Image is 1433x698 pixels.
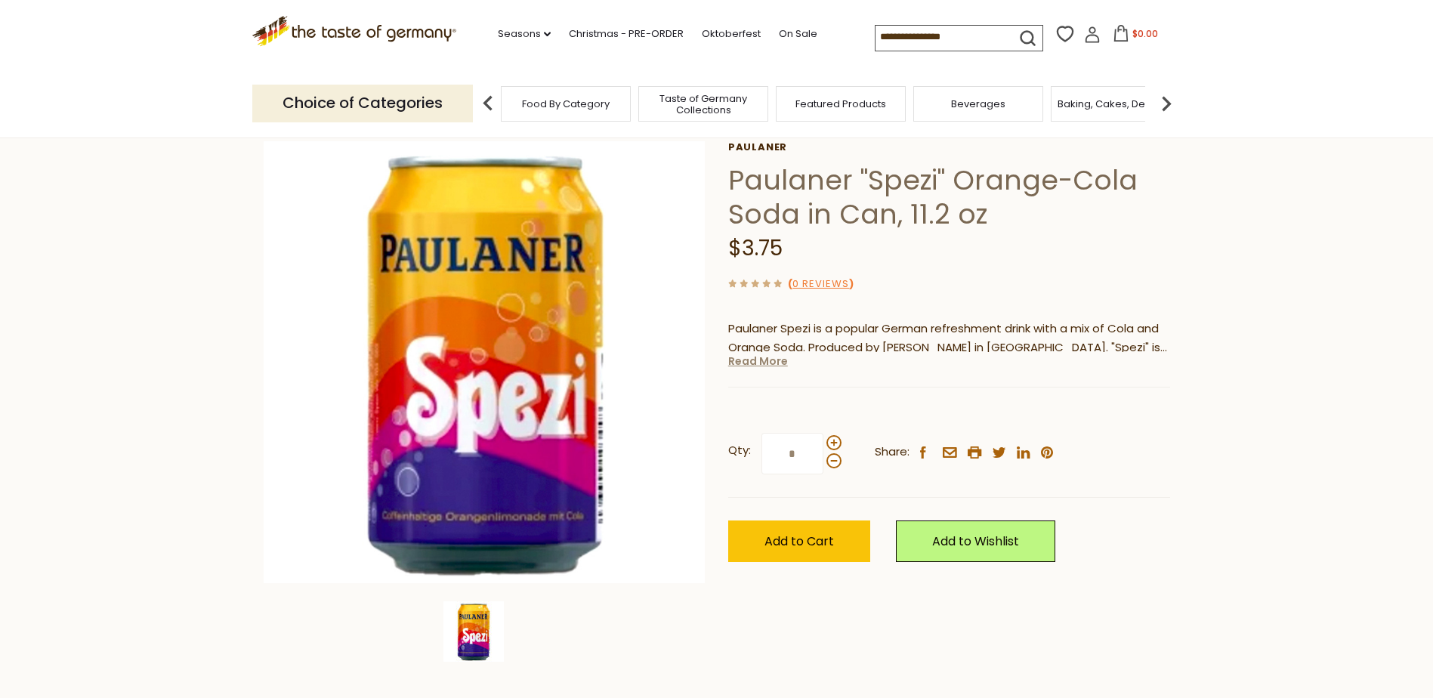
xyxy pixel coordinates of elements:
a: Food By Category [522,98,610,110]
a: Taste of Germany Collections [643,93,764,116]
a: Beverages [951,98,1005,110]
a: Paulaner [728,141,1170,153]
a: Baking, Cakes, Desserts [1058,98,1175,110]
p: Paulaner Spezi is a popular German refreshment drink with a mix of Cola and Orange Soda. Produced... [728,320,1170,357]
a: Christmas - PRE-ORDER [569,26,684,42]
span: $3.75 [728,233,783,263]
button: Add to Cart [728,520,870,562]
span: ( ) [788,276,854,291]
button: $0.00 [1104,25,1168,48]
a: 0 Reviews [792,276,849,292]
span: Share: [875,443,910,462]
span: Add to Cart [764,533,834,550]
a: Oktoberfest [702,26,761,42]
h1: Paulaner "Spezi" Orange-Cola Soda in Can, 11.2 oz [728,163,1170,231]
img: next arrow [1151,88,1181,119]
strong: Qty: [728,441,751,460]
p: Choice of Categories [252,85,473,122]
a: On Sale [779,26,817,42]
img: previous arrow [473,88,503,119]
a: Read More [728,354,788,369]
img: Paulaner "Spezi" Orange-Cola Soda in Can, 11.2 oz [264,141,706,583]
a: Seasons [498,26,551,42]
img: Paulaner "Spezi" Orange-Cola Soda in Can, 11.2 oz [443,601,504,662]
a: Featured Products [795,98,886,110]
a: Add to Wishlist [896,520,1055,562]
span: $0.00 [1132,27,1158,40]
input: Qty: [761,433,823,474]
